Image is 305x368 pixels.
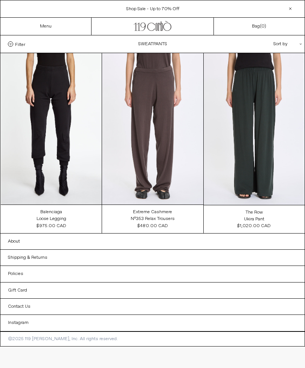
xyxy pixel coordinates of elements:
img: Loose Legging [1,53,102,205]
span: Filter [15,41,25,47]
a: The Row [246,209,263,216]
span: 0 [261,23,264,29]
div: $1,020.00 CAD [237,223,271,229]
img: The Row Ukira Pant in black [204,53,305,205]
a: Loose Legging [37,215,66,222]
div: N°353 Relax Trousers [131,216,175,222]
a: Shipping & Returns [0,250,305,266]
a: About [0,234,305,249]
div: Sort by [229,35,297,53]
a: Shop Sale - Up to 70% Off [126,6,179,12]
img: Extreme Cashmere N°353 Relax Trousers [102,53,203,205]
span: ) [261,23,266,29]
a: Ukira Pant [244,216,264,223]
a: N°353 Relax Trousers [131,215,175,222]
a: Policies [0,266,305,282]
div: Loose Legging [37,216,66,222]
a: Gift Card [0,282,305,298]
a: Contact Us [0,299,305,315]
a: Balenciaga [40,209,62,215]
a: Menu [40,23,52,29]
p: ©2025 119 [PERSON_NAME], Inc. All rights reserved. [0,332,125,346]
div: $480.00 CAD [137,223,168,229]
a: Instagram [0,315,305,331]
a: Bag() [252,23,266,30]
a: Extreme Cashmere [133,209,172,215]
div: $975.00 CAD [37,223,66,229]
